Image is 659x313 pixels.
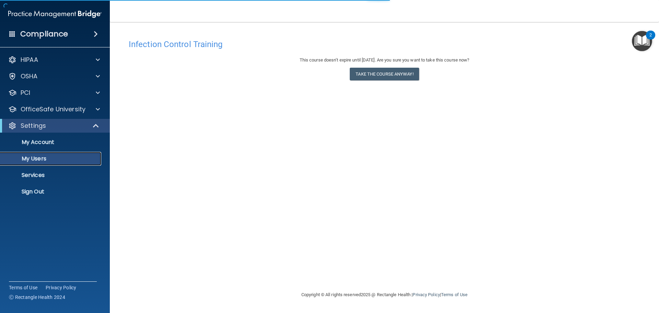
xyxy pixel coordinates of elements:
[413,292,440,297] a: Privacy Policy
[21,89,30,97] p: PCI
[8,105,100,113] a: OfficeSafe University
[9,294,65,301] span: Ⓒ Rectangle Health 2024
[8,89,100,97] a: PCI
[8,7,102,21] img: PMB logo
[350,68,419,80] button: Take the course anyway!
[259,284,510,306] div: Copyright © All rights reserved 2025 @ Rectangle Health | |
[9,284,37,291] a: Terms of Use
[46,284,77,291] a: Privacy Policy
[20,29,68,39] h4: Compliance
[8,122,100,130] a: Settings
[129,56,640,64] div: This course doesn’t expire until [DATE]. Are you sure you want to take this course now?
[21,72,38,80] p: OSHA
[21,122,46,130] p: Settings
[129,40,640,49] h4: Infection Control Training
[8,56,100,64] a: HIPAA
[4,155,98,162] p: My Users
[21,56,38,64] p: HIPAA
[540,264,651,292] iframe: Drift Widget Chat Controller
[4,172,98,179] p: Services
[4,139,98,146] p: My Account
[632,31,652,51] button: Open Resource Center, 2 new notifications
[8,72,100,80] a: OSHA
[21,105,85,113] p: OfficeSafe University
[4,188,98,195] p: Sign Out
[649,35,652,44] div: 2
[441,292,467,297] a: Terms of Use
